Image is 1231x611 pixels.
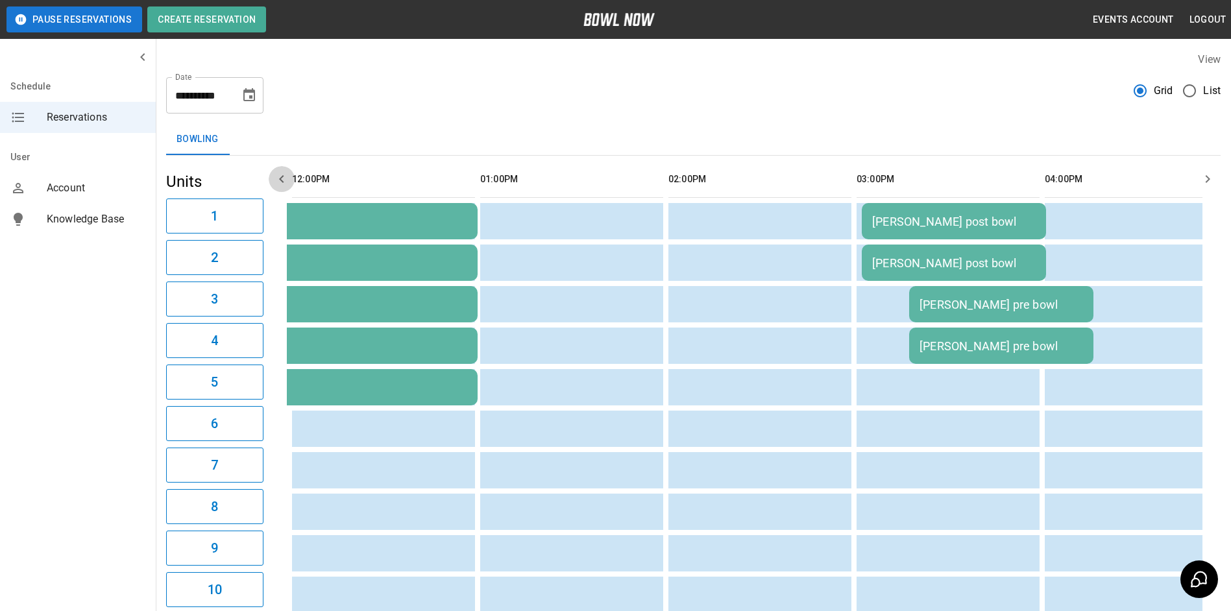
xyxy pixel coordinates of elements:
[166,406,263,441] button: 6
[166,124,1221,155] div: inventory tabs
[166,531,263,566] button: 9
[47,110,145,125] span: Reservations
[1184,8,1231,32] button: Logout
[166,323,263,358] button: 4
[6,6,142,32] button: Pause Reservations
[211,247,218,268] h6: 2
[166,448,263,483] button: 7
[114,215,467,228] div: [PERSON_NAME] Kids
[211,496,218,517] h6: 8
[211,455,218,475] h6: 7
[166,489,263,524] button: 8
[114,381,467,394] div: [PERSON_NAME] Kids
[668,161,851,198] th: 02:00PM
[166,282,263,317] button: 3
[166,124,229,155] button: Bowling
[920,339,1083,353] div: [PERSON_NAME] pre bowl
[211,330,218,351] h6: 4
[583,13,655,26] img: logo
[236,82,262,108] button: Choose date, selected date is Sep 16, 2025
[1088,8,1179,32] button: Events Account
[114,339,467,353] div: [PERSON_NAME] Kids
[872,215,1036,228] div: [PERSON_NAME] post bowl
[211,538,218,558] h6: 9
[1203,83,1221,99] span: List
[47,180,145,196] span: Account
[1154,83,1173,99] span: Grid
[114,256,467,270] div: [PERSON_NAME] Kids
[114,298,467,311] div: [PERSON_NAME] Kids
[166,171,263,192] h5: Units
[211,289,218,309] h6: 3
[211,372,218,392] h6: 5
[211,413,218,434] h6: 6
[920,298,1083,311] div: [PERSON_NAME] pre bowl
[872,256,1036,270] div: [PERSON_NAME] post bowl
[166,198,263,234] button: 1
[292,161,475,198] th: 12:00PM
[166,572,263,607] button: 10
[47,211,145,227] span: Knowledge Base
[211,206,218,226] h6: 1
[208,579,222,600] h6: 10
[166,365,263,400] button: 5
[147,6,266,32] button: Create Reservation
[1198,53,1221,66] label: View
[480,161,663,198] th: 01:00PM
[166,240,263,275] button: 2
